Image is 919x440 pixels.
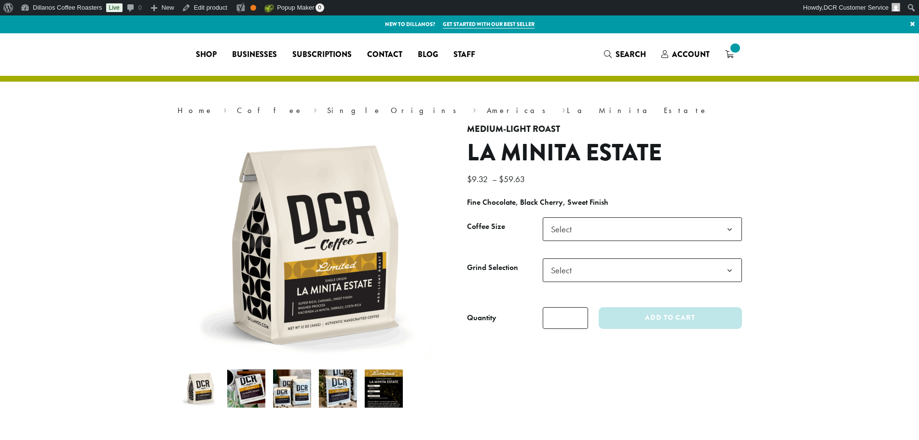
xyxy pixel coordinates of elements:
span: $ [467,173,472,185]
span: 0 [315,3,324,12]
h4: Medium-Light Roast [467,124,742,135]
span: Select [547,261,581,280]
button: Add to cart [599,307,741,329]
a: Staff [446,47,483,62]
a: Home [178,105,213,115]
span: Subscriptions [292,49,352,61]
bdi: 9.32 [467,173,490,185]
a: Get started with our best seller [443,20,535,28]
span: Select [547,220,581,239]
div: Quantity [467,312,496,324]
span: DCR Customer Service [823,4,889,11]
span: Businesses [232,49,277,61]
span: $ [499,173,504,185]
img: La Minita Estate - Image 3 [273,369,311,408]
span: Account [672,49,710,60]
span: Search [616,49,646,60]
h1: La Minita Estate [467,139,742,167]
nav: Breadcrumb [178,105,742,116]
span: Blog [418,49,438,61]
span: › [473,101,476,116]
a: Live [106,3,123,12]
span: Shop [196,49,217,61]
img: La Minita Estate [181,369,219,408]
span: Contact [367,49,402,61]
span: Select [543,258,742,282]
img: La Minita Estate - Image 2 [227,369,265,408]
span: › [223,101,227,116]
span: Select [543,217,742,241]
span: Staff [453,49,475,61]
a: × [906,15,919,33]
label: Grind Selection [467,261,543,275]
img: La Minita Estate - Image 5 [365,369,403,408]
img: La Minita Estate - Image 4 [319,369,357,408]
span: › [562,101,565,116]
a: Shop [188,47,224,62]
bdi: 59.63 [499,173,527,185]
a: Search [596,46,654,62]
b: Fine Chocolate, Black Cherry, Sweet Finish [467,197,608,207]
span: – [492,173,497,185]
div: OK [250,5,256,11]
a: Coffee [237,105,303,115]
label: Coffee Size [467,220,543,234]
span: › [314,101,317,116]
a: Americas [487,105,552,115]
a: Single Origins [327,105,463,115]
input: Product quantity [543,307,588,329]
